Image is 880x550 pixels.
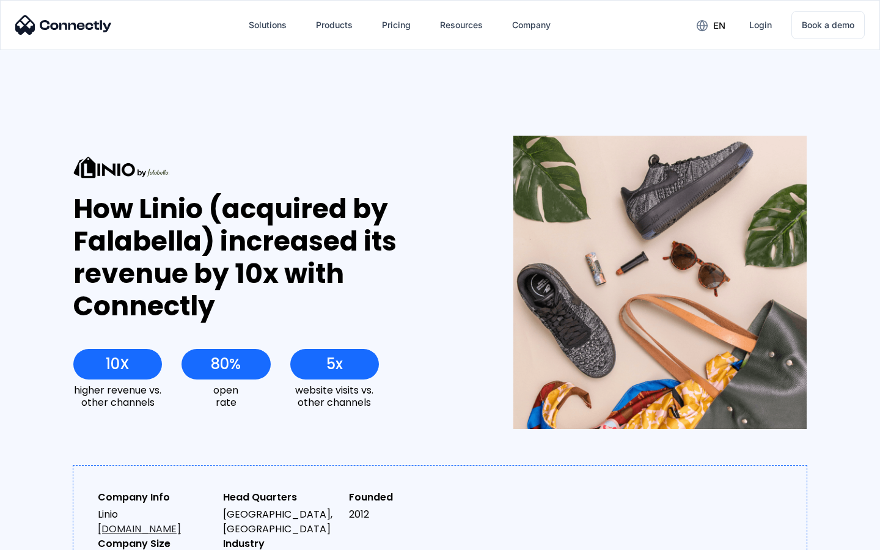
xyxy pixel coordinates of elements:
div: [GEOGRAPHIC_DATA], [GEOGRAPHIC_DATA] [223,507,339,537]
div: higher revenue vs. other channels [73,384,162,408]
a: Pricing [372,10,420,40]
div: website visits vs. other channels [290,384,379,408]
div: Company Info [98,490,213,505]
div: Head Quarters [223,490,339,505]
img: Connectly Logo [15,15,112,35]
div: Linio [98,507,213,537]
a: Book a demo [791,11,865,39]
div: Login [749,16,772,34]
div: 80% [211,356,241,373]
div: Founded [349,490,464,505]
div: en [713,17,725,34]
div: 2012 [349,507,464,522]
div: 5x [326,356,343,373]
div: Products [316,16,353,34]
div: Pricing [382,16,411,34]
div: open rate [182,384,270,408]
div: Company [512,16,551,34]
div: Resources [440,16,483,34]
div: 10X [106,356,130,373]
div: How Linio (acquired by Falabella) increased its revenue by 10x with Connectly [73,193,469,322]
ul: Language list [24,529,73,546]
a: [DOMAIN_NAME] [98,522,181,536]
div: Solutions [249,16,287,34]
aside: Language selected: English [12,529,73,546]
a: Login [739,10,782,40]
